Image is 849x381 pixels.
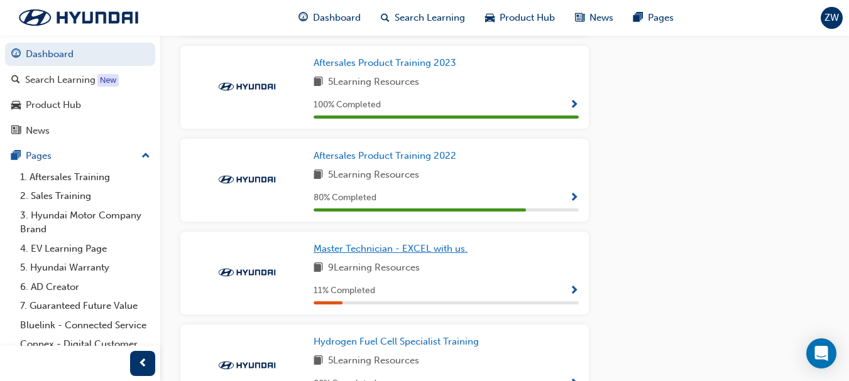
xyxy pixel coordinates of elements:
a: guage-iconDashboard [288,5,371,31]
div: Product Hub [26,98,81,112]
a: 5. Hyundai Warranty [15,258,155,277]
span: up-icon [141,148,150,164]
a: News [5,119,155,142]
span: book-icon [314,168,323,183]
span: car-icon [485,10,495,26]
a: Search Learning [5,68,155,92]
span: 5 Learning Resources [328,353,419,369]
span: news-icon [575,10,584,26]
a: 2. Sales Training [15,186,155,206]
a: pages-iconPages [623,5,684,31]
a: Aftersales Product Training 2023 [314,56,461,70]
span: 5 Learning Resources [328,75,419,90]
button: Show Progress [569,97,579,113]
a: Master Technician - EXCEL with us. [314,242,473,256]
button: Show Progress [569,283,579,299]
span: news-icon [11,126,21,137]
span: News [589,11,613,25]
a: Dashboard [5,43,155,66]
a: search-iconSearch Learning [371,5,475,31]
a: 1. Aftersales Training [15,168,155,187]
span: 100 % Completed [314,98,381,112]
a: car-iconProduct Hub [475,5,565,31]
a: 6. AD Creator [15,277,155,297]
button: Pages [5,144,155,168]
span: guage-icon [11,49,21,60]
span: 9 Learning Resources [328,260,420,276]
button: ZW [821,7,843,29]
img: Trak [212,173,282,186]
span: guage-icon [299,10,308,26]
a: 7. Guaranteed Future Value [15,296,155,316]
span: Product Hub [500,11,555,25]
span: Aftersales Product Training 2022 [314,150,456,161]
a: Aftersales Product Training 2022 [314,149,461,163]
span: Show Progress [569,100,579,111]
span: Search Learning [395,11,465,25]
a: Hydrogen Fuel Cell Specialist Training [314,335,484,349]
div: Search Learning [25,73,96,87]
span: Pages [648,11,674,25]
span: 11 % Completed [314,284,375,298]
img: Trak [6,4,151,31]
span: car-icon [11,100,21,111]
a: 3. Hyundai Motor Company Brand [15,206,155,239]
span: Show Progress [569,193,579,204]
span: Show Progress [569,286,579,297]
span: search-icon [11,75,20,86]
span: pages-icon [11,151,21,162]
img: Trak [212,266,282,279]
a: Bluelink - Connected Service [15,316,155,335]
a: Product Hub [5,94,155,117]
span: prev-icon [138,356,148,372]
span: Dashboard [313,11,361,25]
span: book-icon [314,75,323,90]
span: 80 % Completed [314,191,376,205]
span: Aftersales Product Training 2023 [314,57,456,68]
div: Pages [26,149,52,163]
span: search-icon [381,10,390,26]
a: Connex - Digital Customer Experience Management [15,335,155,368]
img: Trak [212,359,282,372]
span: Master Technician - EXCEL with us. [314,243,468,254]
a: 4. EV Learning Page [15,239,155,259]
span: book-icon [314,353,323,369]
a: news-iconNews [565,5,623,31]
div: Tooltip anchor [97,74,119,87]
span: Hydrogen Fuel Cell Specialist Training [314,336,479,347]
div: News [26,124,50,138]
span: pages-icon [633,10,643,26]
button: DashboardSearch LearningProduct HubNews [5,40,155,144]
span: book-icon [314,260,323,276]
span: 5 Learning Resources [328,168,419,183]
button: Show Progress [569,190,579,206]
img: Trak [212,80,282,93]
span: ZW [824,11,839,25]
div: Open Intercom Messenger [806,338,836,368]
